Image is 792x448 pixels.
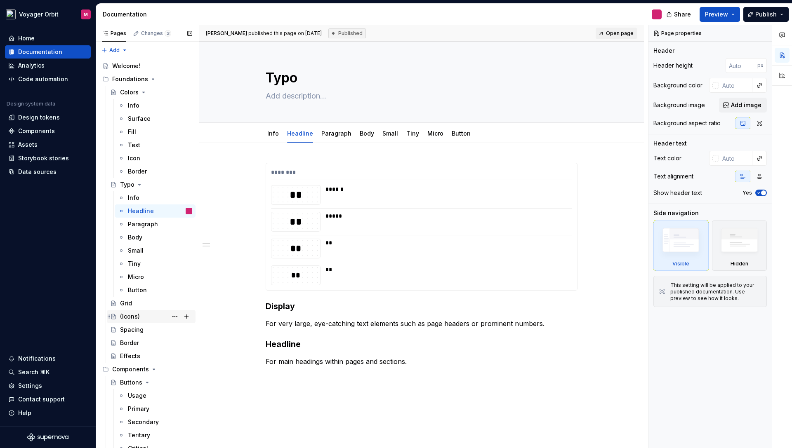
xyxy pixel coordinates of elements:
[115,99,196,112] a: Info
[18,127,55,135] div: Components
[5,111,91,124] a: Design tokens
[128,418,159,426] div: Secondary
[128,115,151,123] div: Surface
[5,352,91,365] button: Notifications
[266,319,577,328] p: For very large, eye-catching text elements such as page headers or prominent numbers.
[18,154,69,162] div: Storybook stories
[107,336,196,349] a: Border
[321,130,351,137] a: Paragraph
[5,165,91,178] a: Data sources
[596,28,637,39] a: Open page
[287,130,313,137] a: Headline
[653,189,702,197] div: Show header text
[107,323,196,336] a: Spacing
[115,389,196,402] a: Usage
[427,130,443,137] a: Micro
[115,112,196,125] a: Surface
[19,10,59,19] div: Voyager Orbit
[755,10,777,19] span: Publish
[107,86,196,99] a: Colors
[102,30,126,37] div: Pages
[712,220,767,271] div: Hidden
[107,178,196,191] a: Typo
[112,365,149,373] div: Components
[120,378,142,387] div: Buttons
[120,339,139,347] div: Border
[128,167,147,176] div: Border
[731,101,761,109] span: Add image
[653,220,709,271] div: Visible
[18,382,42,390] div: Settings
[99,59,196,73] a: Welcome!
[128,405,149,413] div: Primary
[284,124,316,142] div: Headline
[107,310,196,323] a: (Icons)
[403,124,422,142] div: Tiny
[674,10,691,19] span: Share
[128,141,140,149] div: Text
[705,10,728,19] span: Preview
[5,45,91,59] a: Documentation
[115,125,196,138] a: Fill
[5,138,91,151] a: Assets
[18,395,65,403] div: Contact support
[120,312,140,321] div: (Icons)
[719,151,752,166] input: Auto
[328,28,366,38] div: Published
[107,376,196,389] a: Buttons
[120,88,139,96] div: Colors
[84,11,88,18] div: M
[115,257,196,270] a: Tiny
[18,354,56,363] div: Notifications
[742,190,752,196] label: Yes
[120,326,144,334] div: Spacing
[120,352,140,360] div: Effects
[5,59,91,72] a: Analytics
[27,433,68,441] svg: Supernova Logo
[653,209,699,217] div: Side navigation
[115,429,196,442] a: Teritary
[653,81,702,89] div: Background color
[719,98,767,113] button: Add image
[115,231,196,244] a: Body
[18,168,57,176] div: Data sources
[5,124,91,138] a: Components
[115,204,196,218] a: Headline
[99,45,130,56] button: Add
[731,260,748,267] div: Hidden
[18,75,68,83] div: Code automation
[5,152,91,165] a: Storybook stories
[653,172,693,181] div: Text alignment
[99,363,196,376] div: Components
[5,32,91,45] a: Home
[406,130,419,137] a: Tiny
[267,130,279,137] a: Info
[128,207,154,215] div: Headline
[18,409,31,417] div: Help
[112,75,148,83] div: Foundations
[719,78,752,93] input: Auto
[128,154,140,162] div: Icon
[264,124,282,142] div: Info
[266,338,577,350] h3: Headline
[318,124,355,142] div: Paragraph
[128,286,147,294] div: Button
[382,130,398,137] a: Small
[107,349,196,363] a: Effects
[128,128,136,136] div: Fill
[115,138,196,152] a: Text
[18,48,62,56] div: Documentation
[6,9,16,19] img: e5527c48-e7d1-4d25-8110-9641689f5e10.png
[128,220,158,228] div: Paragraph
[379,124,401,142] div: Small
[112,62,140,70] div: Welcome!
[99,73,196,86] div: Foundations
[115,284,196,297] a: Button
[115,415,196,429] a: Secondary
[115,402,196,415] a: Primary
[7,101,55,107] div: Design system data
[18,368,49,376] div: Search ⌘K
[700,7,740,22] button: Preview
[128,233,142,242] div: Body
